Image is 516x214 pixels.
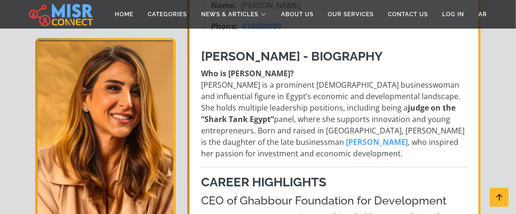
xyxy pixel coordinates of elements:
[344,137,408,147] a: [PERSON_NAME]
[201,68,294,79] strong: Who is [PERSON_NAME]?
[201,194,469,207] h4: CEO of Ghabbour Foundation for Development
[346,137,408,147] strong: [PERSON_NAME]
[274,5,321,23] a: About Us
[194,5,274,23] a: News & Articles
[435,5,471,23] a: Log in
[201,49,469,64] h3: [PERSON_NAME] - Biography
[201,102,455,124] strong: judge on the “Shark Tank Egypt”
[201,10,258,19] span: News & Articles
[141,5,194,23] a: Categories
[201,68,469,159] p: [PERSON_NAME] is a prominent [DEMOGRAPHIC_DATA] businesswoman and influential figure in Egypt’s e...
[381,5,435,23] a: Contact Us
[29,2,93,26] img: main.misr_connect
[321,5,381,23] a: Our Services
[471,5,494,23] a: AR
[201,175,469,190] h3: Career Highlights
[108,5,141,23] a: Home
